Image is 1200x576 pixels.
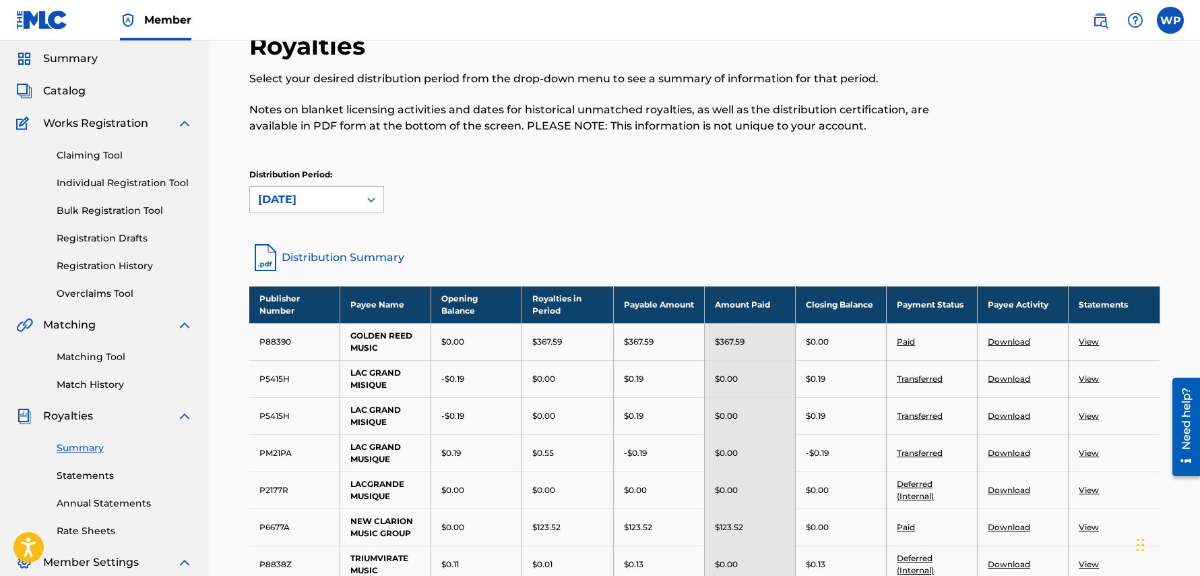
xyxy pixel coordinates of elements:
[988,485,1030,495] a: Download
[715,484,738,496] p: $0.00
[16,115,34,132] img: Works Registration
[897,337,915,347] a: Paid
[522,286,613,323] th: Royalties in Period
[795,286,886,323] th: Closing Balance
[1079,522,1099,532] a: View
[624,373,643,385] p: $0.19
[431,286,522,323] th: Opening Balance
[806,373,825,385] p: $0.19
[441,447,461,459] p: $0.19
[441,521,464,534] p: $0.00
[715,558,738,571] p: $0.00
[249,102,951,134] p: Notes on blanket licensing activities and dates for historical unmatched royalties, as well as th...
[988,448,1030,458] a: Download
[43,554,139,571] span: Member Settings
[258,192,351,208] div: [DATE]
[1079,559,1099,569] a: View
[806,484,829,496] p: $0.00
[57,441,193,455] a: Summary
[249,360,340,397] td: P5415H
[57,524,193,538] a: Rate Sheets
[16,317,33,333] img: Matching
[1079,374,1099,384] a: View
[120,12,136,28] img: Top Rightsholder
[1122,7,1149,34] div: Help
[16,10,68,30] img: MLC Logo
[1157,7,1184,34] div: User Menu
[249,241,1160,274] a: Distribution Summary
[715,447,738,459] p: $0.00
[897,479,934,501] a: Deferred (Internal)
[177,554,193,571] img: expand
[978,286,1069,323] th: Payee Activity
[57,231,193,246] a: Registration Drafts
[886,286,977,323] th: Payment Status
[43,317,96,333] span: Matching
[177,317,193,333] img: expand
[532,558,552,571] p: $0.01
[1137,525,1145,565] div: Drag
[249,471,340,509] td: P2177R
[1092,12,1108,28] img: search
[340,471,431,509] td: LACGRANDE MUSIQUE
[340,286,431,323] th: Payee Name
[249,31,372,61] h2: Royalties
[806,447,829,459] p: -$0.19
[57,148,193,163] a: Claiming Tool
[897,411,943,421] a: Transferred
[897,374,943,384] a: Transferred
[624,521,652,534] p: $123.52
[1133,511,1200,576] iframe: Chat Widget
[441,373,464,385] p: -$0.19
[1079,411,1099,421] a: View
[624,447,647,459] p: -$0.19
[16,554,32,571] img: Member Settings
[532,373,555,385] p: $0.00
[57,287,193,301] a: Overclaims Tool
[43,115,148,132] span: Works Registration
[897,522,915,532] a: Paid
[988,374,1030,384] a: Download
[715,336,745,348] p: $367.59
[57,350,193,364] a: Matching Tool
[704,286,795,323] th: Amount Paid
[1087,7,1114,34] a: Public Search
[16,83,86,99] a: CatalogCatalog
[624,410,643,422] p: $0.19
[57,204,193,218] a: Bulk Registration Tool
[16,83,32,99] img: Catalog
[897,553,934,575] a: Deferred (Internal)
[806,336,829,348] p: $0.00
[57,496,193,511] a: Annual Statements
[249,241,282,274] img: distribution-summary-pdf
[340,509,431,546] td: NEW CLARION MUSIC GROUP
[57,176,193,190] a: Individual Registration Tool
[715,521,743,534] p: $123.52
[340,323,431,360] td: GOLDEN REED MUSIC
[441,558,459,571] p: $0.11
[988,337,1030,347] a: Download
[340,434,431,471] td: LAC GRAND MUSIQUE
[16,408,32,424] img: Royalties
[340,397,431,434] td: LAC GRAND MISIQUE
[1079,485,1099,495] a: View
[43,83,86,99] span: Catalog
[249,71,951,87] p: Select your desired distribution period from the drop-down menu to see a summary of information f...
[57,259,193,273] a: Registration History
[532,410,555,422] p: $0.00
[715,373,738,385] p: $0.00
[532,521,561,534] p: $123.52
[715,410,738,422] p: $0.00
[43,51,98,67] span: Summary
[1162,372,1200,483] iframe: Resource Center
[249,434,340,471] td: PM21PA
[1069,286,1160,323] th: Statements
[624,558,643,571] p: $0.13
[532,336,562,348] p: $367.59
[532,447,554,459] p: $0.55
[340,360,431,397] td: LAC GRAND MISIQUE
[441,336,464,348] p: $0.00
[988,411,1030,421] a: Download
